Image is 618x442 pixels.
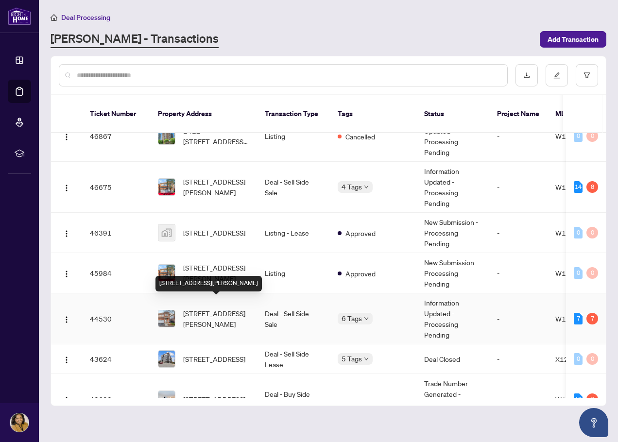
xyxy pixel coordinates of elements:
[489,95,548,133] th: Project Name
[416,95,489,133] th: Status
[548,32,599,47] span: Add Transaction
[586,353,598,365] div: 0
[59,225,74,240] button: Logo
[364,185,369,189] span: down
[555,355,595,363] span: X12205604
[523,72,530,79] span: download
[63,133,70,141] img: Logo
[183,394,245,405] span: [STREET_ADDRESS]
[553,72,560,79] span: edit
[555,183,597,191] span: W12308251
[59,265,74,281] button: Logo
[158,179,175,195] img: thumbnail-img
[82,162,150,213] td: 46675
[51,31,219,48] a: [PERSON_NAME] - Transactions
[63,356,70,364] img: Logo
[63,270,70,278] img: Logo
[548,95,606,133] th: MLS #
[155,276,262,291] div: [STREET_ADDRESS][PERSON_NAME]
[63,396,70,404] img: Logo
[257,253,330,293] td: Listing
[257,111,330,162] td: Listing
[576,64,598,86] button: filter
[489,253,548,293] td: -
[555,395,597,404] span: W12118467
[150,95,257,133] th: Property Address
[586,181,598,193] div: 8
[416,111,489,162] td: Information Updated - Processing Pending
[59,311,74,326] button: Logo
[586,313,598,324] div: 7
[183,354,245,364] span: [STREET_ADDRESS]
[416,162,489,213] td: Information Updated - Processing Pending
[586,227,598,238] div: 0
[257,374,330,425] td: Deal - Buy Side Sale
[342,353,362,364] span: 5 Tags
[345,394,409,405] span: Requires Additional Docs
[183,308,249,329] span: [STREET_ADDRESS][PERSON_NAME]
[345,268,376,279] span: Approved
[489,111,548,162] td: -
[574,267,583,279] div: 0
[82,95,150,133] th: Ticket Number
[59,179,74,195] button: Logo
[59,391,74,407] button: Logo
[257,95,330,133] th: Transaction Type
[183,176,249,198] span: [STREET_ADDRESS][PERSON_NAME]
[555,314,597,323] span: W12211610
[489,162,548,213] td: -
[574,393,583,405] div: 12
[257,293,330,344] td: Deal - Sell Side Sale
[158,391,175,408] img: thumbnail-img
[158,224,175,241] img: thumbnail-img
[579,408,608,437] button: Open asap
[584,72,590,79] span: filter
[82,293,150,344] td: 44530
[59,351,74,367] button: Logo
[82,253,150,293] td: 45984
[345,131,375,142] span: Cancelled
[82,213,150,253] td: 46391
[586,267,598,279] div: 0
[364,357,369,361] span: down
[574,313,583,324] div: 7
[61,13,110,22] span: Deal Processing
[82,374,150,425] td: 43623
[59,128,74,144] button: Logo
[574,181,583,193] div: 14
[82,344,150,374] td: 43624
[63,230,70,238] img: Logo
[183,125,249,147] span: 1412-[STREET_ADDRESS][PERSON_NAME]
[63,316,70,323] img: Logo
[257,162,330,213] td: Deal - Sell Side Sale
[555,228,597,237] span: W12314267
[515,64,538,86] button: download
[489,344,548,374] td: -
[555,269,597,277] span: W12308251
[158,351,175,367] img: thumbnail-img
[555,132,597,140] span: W12321170
[540,31,606,48] button: Add Transaction
[574,227,583,238] div: 0
[158,310,175,327] img: thumbnail-img
[10,413,29,432] img: Profile Icon
[63,184,70,192] img: Logo
[158,265,175,281] img: thumbnail-img
[416,213,489,253] td: New Submission - Processing Pending
[586,393,598,405] div: 6
[158,128,175,144] img: thumbnail-img
[342,313,362,324] span: 6 Tags
[489,374,548,425] td: -
[342,181,362,192] span: 4 Tags
[416,344,489,374] td: Deal Closed
[51,14,57,21] span: home
[586,130,598,142] div: 0
[489,293,548,344] td: -
[82,111,150,162] td: 46867
[364,316,369,321] span: down
[345,228,376,238] span: Approved
[574,130,583,142] div: 0
[416,253,489,293] td: New Submission - Processing Pending
[8,7,31,25] img: logo
[330,95,416,133] th: Tags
